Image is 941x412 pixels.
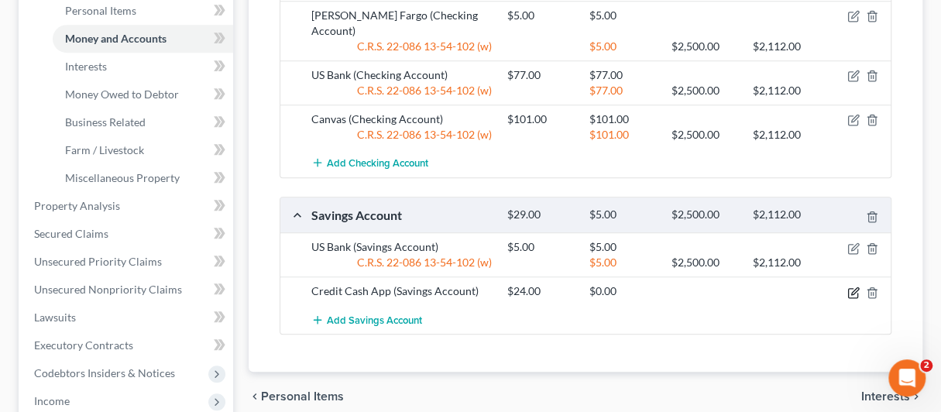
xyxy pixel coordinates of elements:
span: Add Savings Account [327,314,422,326]
div: $0.00 [582,283,664,299]
a: Money Owed to Debtor [53,81,233,108]
a: Lawsuits [22,304,233,331]
div: C.R.S. 22-086 13-54-102 (w) [304,255,500,270]
span: Farm / Livestock [65,143,144,156]
div: US Bank (Savings Account) [304,239,500,255]
div: $2,112.00 [745,39,827,54]
div: $2,500.00 [663,83,745,98]
span: Executory Contracts [34,338,133,352]
div: $77.00 [582,67,664,83]
span: Property Analysis [34,199,120,212]
span: Money and Accounts [65,32,167,45]
div: $5.00 [582,208,664,222]
span: Money Owed to Debtor [65,88,179,101]
a: Miscellaneous Property [53,164,233,192]
div: Credit Cash App (Savings Account) [304,283,500,299]
a: Business Related [53,108,233,136]
button: Add Savings Account [311,305,422,334]
div: $2,112.00 [745,127,827,142]
span: 2 [920,359,932,372]
div: US Bank (Checking Account) [304,67,500,83]
div: $77.00 [500,67,582,83]
a: Executory Contracts [22,331,233,359]
div: C.R.S. 22-086 13-54-102 (w) [304,39,500,54]
div: $2,112.00 [745,208,827,222]
i: chevron_left [249,390,261,403]
div: $2,500.00 [663,127,745,142]
a: Unsecured Nonpriority Claims [22,276,233,304]
div: $101.00 [582,112,664,127]
span: Codebtors Insiders & Notices [34,366,175,379]
span: Unsecured Priority Claims [34,255,162,268]
div: $2,112.00 [745,83,827,98]
span: Unsecured Nonpriority Claims [34,283,182,296]
div: $5.00 [582,255,664,270]
span: Miscellaneous Property [65,171,180,184]
div: $2,500.00 [663,39,745,54]
span: Personal Items [261,390,344,403]
div: C.R.S. 22-086 13-54-102 (w) [304,127,500,142]
span: Lawsuits [34,311,76,324]
div: C.R.S. 22-086 13-54-102 (w) [304,83,500,98]
div: Canvas (Checking Account) [304,112,500,127]
iframe: Intercom live chat [888,359,926,397]
a: Interests [53,53,233,81]
button: Add Checking Account [311,149,428,177]
div: $29.00 [500,208,582,222]
span: Income [34,394,70,407]
div: $101.00 [582,127,664,142]
a: Money and Accounts [53,25,233,53]
a: Unsecured Priority Claims [22,248,233,276]
div: $2,500.00 [663,255,745,270]
span: Secured Claims [34,227,108,240]
span: Interests [65,60,107,73]
div: $5.00 [582,39,664,54]
a: Farm / Livestock [53,136,233,164]
div: [PERSON_NAME] Fargo (Checking Account) [304,8,500,39]
button: Interests chevron_right [861,390,922,403]
div: Savings Account [304,207,500,223]
span: Business Related [65,115,146,129]
div: $2,112.00 [745,255,827,270]
a: Property Analysis [22,192,233,220]
a: Secured Claims [22,220,233,248]
div: $77.00 [582,83,664,98]
i: chevron_right [910,390,922,403]
span: Personal Items [65,4,136,17]
div: $2,500.00 [663,208,745,222]
div: $5.00 [500,8,582,23]
span: Add Checking Account [327,157,428,170]
button: chevron_left Personal Items [249,390,344,403]
div: $24.00 [500,283,582,299]
div: $5.00 [500,239,582,255]
span: Interests [861,390,910,403]
div: $101.00 [500,112,582,127]
div: $5.00 [582,8,664,23]
div: $5.00 [582,239,664,255]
